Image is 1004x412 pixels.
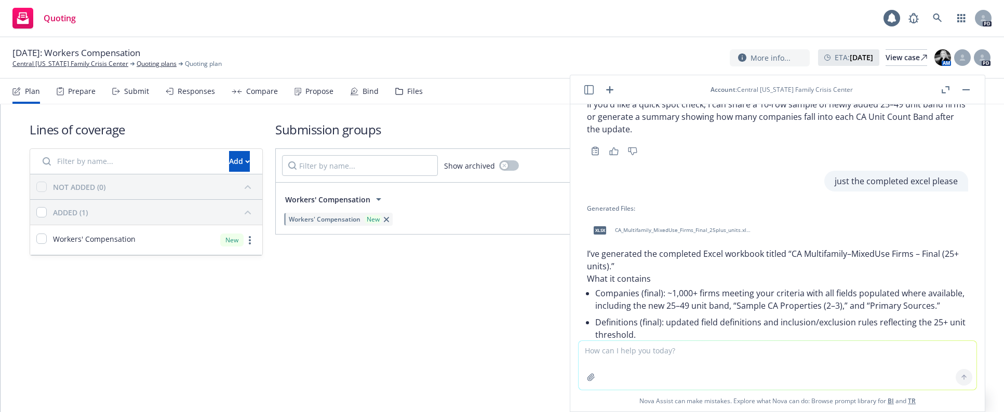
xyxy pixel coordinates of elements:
div: Propose [305,87,333,95]
a: Switch app [951,8,972,29]
p: just the completed excel please [835,175,958,187]
span: Show archived [444,160,495,171]
li: Definitions (final): updated field definitions and inclusion/exclusion rules reflecting the 25+ u... [595,314,968,343]
button: Workers' Compensation [282,189,388,210]
div: NOT ADDED (0) [53,182,105,193]
span: Workers' Compensation [289,215,360,224]
span: CA_Multifamily_MixedUse_Firms_Final_25plus_units.xlsx [615,227,751,234]
span: Workers' Compensation [53,234,136,244]
input: Filter by name... [282,155,438,176]
h1: Lines of coverage [30,121,263,138]
span: [DATE]: Workers Compensation [12,47,140,59]
a: TR [908,396,916,405]
span: ETA : [835,52,873,63]
button: NOT ADDED (0) [53,178,256,195]
span: More info... [751,52,791,63]
span: Quoting plan [185,59,222,68]
a: BI [888,396,894,405]
div: Prepare [68,87,96,95]
div: xlsxCA_Multifamily_MixedUse_Firms_Final_25plus_units.xlsx [587,217,753,243]
strong: [DATE] [850,52,873,62]
button: ADDED (1) [53,204,256,221]
a: more [244,234,256,246]
div: Add [229,152,250,171]
svg: Copy to clipboard [591,146,600,156]
span: Nova Assist can make mistakes. Explore what Nova can do: Browse prompt library for and [574,390,981,411]
div: Plan [25,87,40,95]
p: I’ve generated the completed Excel workbook titled “CA Multifamily–MixedUse Firms – Final (25+ un... [587,248,968,272]
p: If you’d like a quick spot check, I can share a 10‑row sample of newly added 25–49 unit band firm... [587,98,968,135]
div: Compare [246,87,278,95]
div: ADDED (1) [53,207,88,218]
div: New [220,234,244,246]
img: photo [934,49,951,66]
li: Companies (final): ~1,000+ firms meeting your criteria with all fields populated where available,... [595,285,968,314]
input: Filter by name... [36,151,223,172]
div: Generated Files: [587,204,968,213]
h1: Submission groups [275,121,975,138]
div: Files [407,87,423,95]
div: Submit [124,87,149,95]
p: What it contains [587,272,968,285]
div: Bind [363,87,379,95]
div: New [365,215,382,224]
div: Responses [178,87,215,95]
span: Workers' Compensation [285,194,370,205]
a: View case [886,49,927,66]
a: Quoting [8,4,80,33]
a: Report a Bug [903,8,924,29]
button: More info... [730,49,810,66]
span: Account [711,85,735,94]
div: : Central [US_STATE] Family Crisis Center [711,85,853,94]
a: Central [US_STATE] Family Crisis Center [12,59,128,68]
button: Thumbs down [624,144,641,158]
div: View case [886,50,927,65]
a: Quoting plans [137,59,177,68]
button: Add [229,151,250,172]
span: Quoting [44,14,76,22]
a: Search [927,8,948,29]
span: xlsx [594,226,606,234]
